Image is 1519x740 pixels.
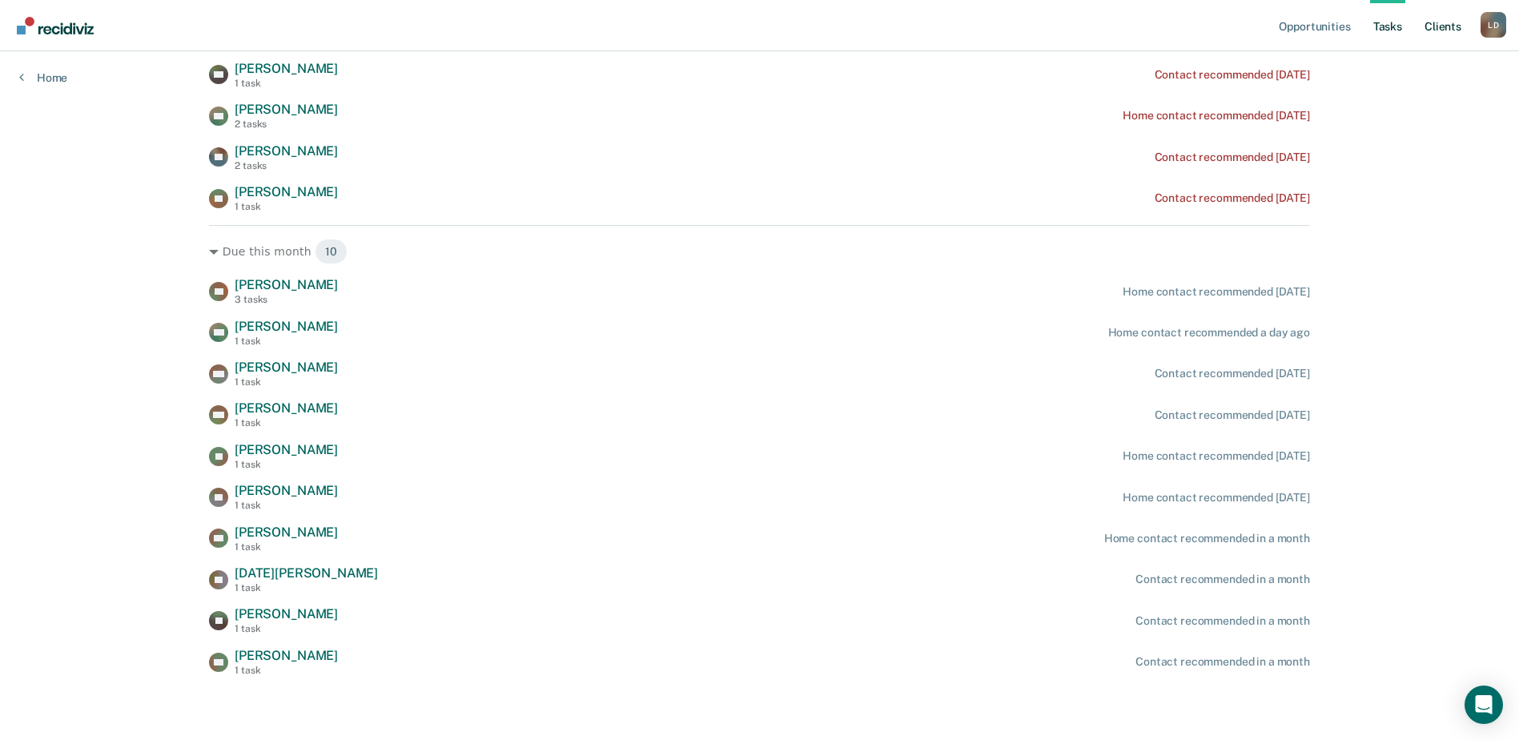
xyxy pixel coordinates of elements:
div: Home contact recommended [DATE] [1123,109,1310,123]
span: [DATE][PERSON_NAME] [235,565,378,581]
div: 2 tasks [235,119,338,130]
div: Home contact recommended [DATE] [1123,285,1310,299]
div: 2 tasks [235,160,338,171]
div: Contact recommended [DATE] [1155,151,1310,164]
div: 1 task [235,459,338,470]
div: 1 task [235,201,338,212]
div: Home contact recommended in a month [1104,532,1310,545]
div: Contact recommended in a month [1135,655,1310,669]
span: [PERSON_NAME] [235,184,338,199]
div: L D [1481,12,1506,38]
div: Home contact recommended [DATE] [1123,491,1310,505]
button: Profile dropdown button [1481,12,1506,38]
div: 1 task [235,336,338,347]
div: 1 task [235,623,338,634]
div: Home contact recommended [DATE] [1123,449,1310,463]
a: Home [19,70,67,85]
span: [PERSON_NAME] [235,606,338,621]
div: Contact recommended in a month [1135,573,1310,586]
span: [PERSON_NAME] [235,143,338,159]
div: Contact recommended [DATE] [1155,408,1310,422]
div: 1 task [235,582,378,593]
div: 1 task [235,665,338,676]
div: Contact recommended [DATE] [1155,191,1310,205]
img: Recidiviz [17,17,94,34]
div: 1 task [235,500,338,511]
span: [PERSON_NAME] [235,102,338,117]
span: [PERSON_NAME] [235,400,338,416]
div: Contact recommended [DATE] [1155,367,1310,380]
div: Open Intercom Messenger [1465,686,1503,724]
span: [PERSON_NAME] [235,648,338,663]
div: Contact recommended [DATE] [1155,68,1310,82]
span: 10 [315,239,348,264]
span: [PERSON_NAME] [235,61,338,76]
div: 1 task [235,78,338,89]
div: Contact recommended in a month [1135,614,1310,628]
div: Home contact recommended a day ago [1108,326,1310,340]
div: 1 task [235,417,338,428]
div: Due this month 10 [209,239,1310,264]
span: [PERSON_NAME] [235,442,338,457]
span: [PERSON_NAME] [235,277,338,292]
span: [PERSON_NAME] [235,360,338,375]
span: [PERSON_NAME] [235,483,338,498]
span: [PERSON_NAME] [235,319,338,334]
div: 1 task [235,541,338,553]
span: [PERSON_NAME] [235,525,338,540]
div: 1 task [235,376,338,388]
div: 3 tasks [235,294,338,305]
